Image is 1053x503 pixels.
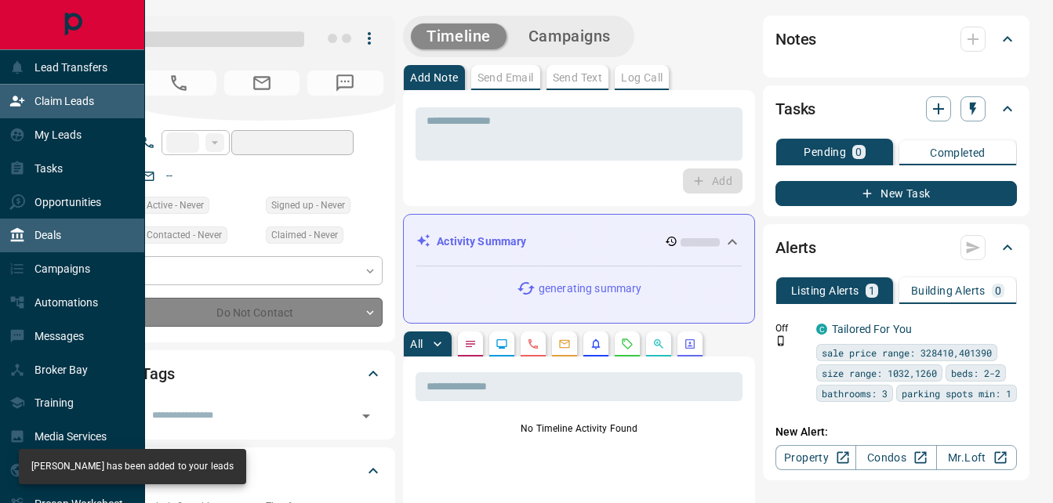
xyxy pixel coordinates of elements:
[147,227,222,243] span: Contacted - Never
[816,324,827,335] div: condos.ca
[141,361,174,386] h2: Tags
[307,71,383,96] span: No Number
[410,338,423,349] p: All
[775,90,1017,128] div: Tasks
[775,20,1017,58] div: Notes
[936,445,1017,470] a: Mr.Loft
[527,338,539,350] svg: Calls
[621,338,634,350] svg: Requests
[775,229,1017,266] div: Alerts
[775,27,816,52] h2: Notes
[271,197,345,213] span: Signed up - Never
[911,285,986,296] p: Building Alerts
[822,385,888,401] span: bathrooms: 3
[822,365,937,381] span: size range: 1032,1260
[775,235,816,260] h2: Alerts
[775,335,786,346] svg: Push Notification Only
[930,147,986,158] p: Completed
[995,285,1001,296] p: 0
[355,405,377,427] button: Open
[855,445,936,470] a: Condos
[822,345,992,360] span: sale price range: 328410,401390
[141,355,383,393] div: Tags
[416,422,743,436] p: No Timeline Activity Found
[166,169,172,182] a: --
[902,385,1011,401] span: parking spots min: 1
[437,233,526,250] p: Activity Summary
[804,147,846,157] p: Pending
[271,227,338,243] span: Claimed - Never
[775,424,1017,440] p: New Alert:
[141,452,383,490] div: Criteria
[652,338,665,350] svg: Opportunities
[464,338,477,350] svg: Notes
[775,96,815,121] h2: Tasks
[411,24,507,49] button: Timeline
[31,454,234,479] div: [PERSON_NAME] has been added to your leads
[141,298,383,327] div: Do Not Contact
[539,280,641,297] p: generating summary
[775,181,1017,206] button: New Task
[855,147,862,157] p: 0
[775,321,807,335] p: Off
[496,338,508,350] svg: Lead Browsing Activity
[684,338,696,350] svg: Agent Actions
[416,227,742,256] div: Activity Summary
[224,71,300,96] span: No Email
[558,338,571,350] svg: Emails
[147,197,204,213] span: Active - Never
[410,72,458,83] p: Add Note
[951,365,1000,381] span: beds: 2-2
[791,285,859,296] p: Listing Alerts
[590,338,602,350] svg: Listing Alerts
[832,323,912,335] a: Tailored For You
[775,445,856,470] a: Property
[869,285,875,296] p: 1
[513,24,626,49] button: Campaigns
[141,71,216,96] span: No Number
